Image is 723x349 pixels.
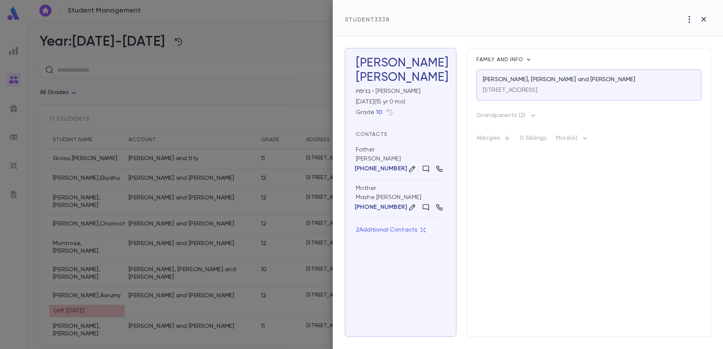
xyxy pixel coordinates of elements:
div: [PERSON_NAME] [356,141,445,180]
p: [PHONE_NUMBER] [355,204,407,211]
h3: [PERSON_NAME] [356,56,445,85]
button: [PHONE_NUMBER] [356,165,406,173]
p: Allergies [476,134,511,145]
div: [PERSON_NAME] [356,70,445,85]
button: Grandparents (2) [476,110,537,122]
div: [DATE] ( 15 yr 0 mo ) [353,95,445,106]
p: [PERSON_NAME], [PERSON_NAME] and [PERSON_NAME] [483,76,635,83]
span: Student 3338 [345,17,389,23]
span: Contacts [356,132,388,137]
div: Mashe [PERSON_NAME] [356,180,445,218]
div: Grade [356,109,382,116]
span: Family and info [476,57,525,62]
button: 10 [376,109,382,116]
button: [PHONE_NUMBER] [356,204,406,211]
p: 0 Siblings [520,134,547,145]
p: Grandparents ( 2 ) [476,112,526,119]
button: 2Additional Contacts [356,223,426,237]
div: בנימיו • [PERSON_NAME] [353,85,445,95]
p: 2 Additional Contacts [356,226,426,234]
p: [PHONE_NUMBER] [355,165,407,173]
p: [STREET_ADDRESS] [483,86,538,94]
div: Mother [356,184,376,192]
p: More (4) [556,134,590,146]
div: Father [356,146,375,154]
